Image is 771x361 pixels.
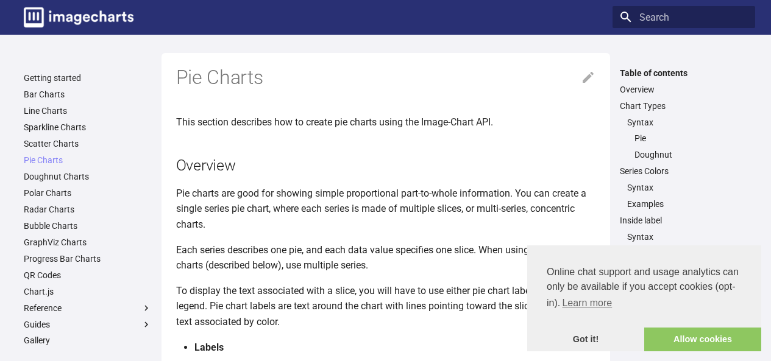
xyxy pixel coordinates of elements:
[176,155,595,176] h2: Overview
[24,155,152,166] a: Pie Charts
[24,105,152,116] a: Line Charts
[24,220,152,231] a: Bubble Charts
[176,114,595,130] p: This section describes how to create pie charts using the Image-Chart API.
[627,133,748,160] nav: Syntax
[527,245,761,351] div: cookieconsent
[627,117,748,128] a: Syntax
[24,138,152,149] a: Scatter Charts
[560,294,614,312] a: learn more about cookies
[24,253,152,264] a: Progress Bar Charts
[620,84,748,95] a: Overview
[613,68,755,79] label: Table of contents
[634,149,748,160] a: Doughnut
[644,328,761,352] a: allow cookies
[24,7,133,27] img: logo
[176,283,595,330] p: To display the text associated with a slice, you will have to use either pie chart labels or a ch...
[620,166,748,177] a: Series Colors
[620,117,748,161] nav: Chart Types
[620,231,748,259] nav: Inside label
[176,242,595,273] p: Each series describes one pie, and each data value specifies one slice. When using nested pie cha...
[176,186,595,233] p: Pie charts are good for showing simple proportional part-to-whole information. You can create a s...
[24,237,152,248] a: GraphViz Charts
[620,100,748,111] a: Chart Types
[627,198,748,209] a: Examples
[24,122,152,133] a: Sparkline Charts
[547,265,742,312] span: Online chat support and usage analytics can only be available if you accept cookies (opt-in).
[627,231,748,242] a: Syntax
[194,342,224,353] strong: Labels
[24,270,152,281] a: QR Codes
[24,286,152,297] a: Chart.js
[176,65,595,91] h1: Pie Charts
[24,188,152,198] a: Polar Charts
[620,182,748,209] nav: Series Colors
[24,89,152,100] a: Bar Charts
[24,204,152,215] a: Radar Charts
[527,328,644,352] a: dismiss cookie message
[24,72,152,83] a: Getting started
[613,68,755,259] nav: Table of contents
[634,133,748,144] a: Pie
[24,319,152,330] label: Guides
[24,335,152,346] a: Gallery
[19,2,138,32] a: Image-Charts documentation
[613,6,755,28] input: Search
[24,303,152,314] label: Reference
[627,182,748,193] a: Syntax
[24,171,152,182] a: Doughnut Charts
[620,215,748,226] a: Inside label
